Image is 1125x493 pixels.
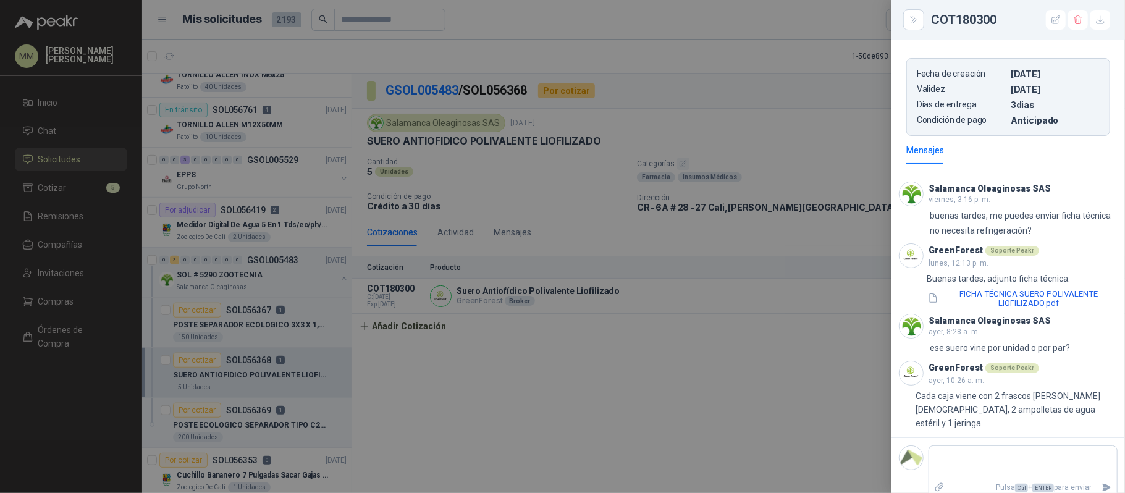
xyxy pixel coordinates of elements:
[985,363,1039,373] div: Soporte Peakr
[916,389,1118,430] p: Cada caja viene con 2 frascos [PERSON_NAME][DEMOGRAPHIC_DATA], 2 ampolletas de agua estéril y 1 j...
[929,259,988,268] span: lunes, 12:13 p. m.
[917,99,1006,110] p: Días de entrega
[929,185,1051,192] h3: Salamanca Oleaginosas SAS
[931,10,1110,30] div: COT180300
[929,327,980,336] span: ayer, 8:28 a. m.
[1011,84,1100,95] p: [DATE]
[900,244,923,268] img: Company Logo
[927,272,1118,285] p: Buenas tardes, adjunto ficha técnica.
[929,318,1051,324] h3: Salamanca Oleaginosas SAS
[900,361,923,385] img: Company Logo
[900,446,923,470] img: Company Logo
[929,376,984,385] span: ayer, 10:26 a. m.
[927,288,1118,309] button: FICHA TÉCNICA SUERO POLIVALENTE LIOFILIZADO.pdf
[930,209,1111,222] p: buenas tardes, me puedes enviar ficha técnica
[930,224,1032,237] p: no necesita refrigeración?
[1011,115,1100,125] p: Anticipado
[1015,484,1028,492] span: Ctrl
[917,115,1006,125] p: Condición de pago
[1011,69,1100,79] p: [DATE]
[906,143,944,157] div: Mensajes
[1011,99,1100,110] p: 3 dias
[929,195,990,204] span: viernes, 3:16 p. m.
[985,246,1039,256] div: Soporte Peakr
[929,364,983,371] h3: GreenForest
[1032,484,1054,492] span: ENTER
[906,12,921,27] button: Close
[900,314,923,338] img: Company Logo
[900,182,923,206] img: Company Logo
[929,247,983,254] h3: GreenForest
[917,84,1006,95] p: Validez
[930,341,1070,355] p: ese suero vine por unidad o por par?
[917,69,1006,79] p: Fecha de creación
